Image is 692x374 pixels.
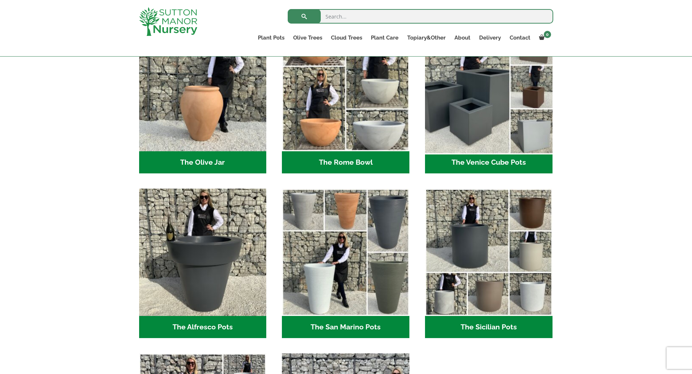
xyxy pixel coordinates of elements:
[535,33,553,43] a: 0
[139,316,267,338] h2: The Alfresco Pots
[475,33,505,43] a: Delivery
[282,24,409,151] img: The Rome Bowl
[139,189,267,338] a: Visit product category The Alfresco Pots
[425,24,553,173] a: Visit product category The Venice Cube Pots
[450,33,475,43] a: About
[288,9,553,24] input: Search...
[367,33,403,43] a: Plant Care
[425,151,553,174] h2: The Venice Cube Pots
[425,316,553,338] h2: The Sicilian Pots
[544,31,551,38] span: 0
[422,21,555,155] img: The Venice Cube Pots
[254,33,289,43] a: Plant Pots
[139,24,267,173] a: Visit product category The Olive Jar
[425,189,553,316] img: The Sicilian Pots
[289,33,327,43] a: Olive Trees
[282,24,409,173] a: Visit product category The Rome Bowl
[139,24,267,151] img: The Olive Jar
[282,189,409,316] img: The San Marino Pots
[282,151,409,174] h2: The Rome Bowl
[139,7,197,36] img: logo
[505,33,535,43] a: Contact
[139,151,267,174] h2: The Olive Jar
[403,33,450,43] a: Topiary&Other
[327,33,367,43] a: Cloud Trees
[282,189,409,338] a: Visit product category The San Marino Pots
[139,189,267,316] img: The Alfresco Pots
[282,316,409,338] h2: The San Marino Pots
[425,189,553,338] a: Visit product category The Sicilian Pots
